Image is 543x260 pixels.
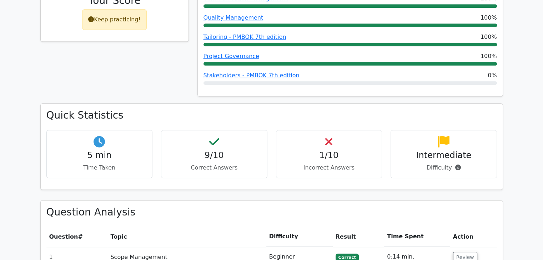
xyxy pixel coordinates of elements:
[282,163,376,172] p: Incorrect Answers
[52,163,147,172] p: Time Taken
[384,227,450,247] th: Time Spent
[52,150,147,161] h4: 5 min
[481,33,497,41] span: 100%
[203,53,259,59] a: Project Governance
[49,233,78,240] span: Question
[450,227,497,247] th: Action
[203,14,263,21] a: Quality Management
[46,206,497,218] h3: Question Analysis
[282,150,376,161] h4: 1/10
[167,163,261,172] p: Correct Answers
[46,109,497,121] h3: Quick Statistics
[397,150,491,161] h4: Intermediate
[266,227,333,247] th: Difficulty
[333,227,384,247] th: Result
[397,163,491,172] p: Difficulty
[203,33,286,40] a: Tailoring - PMBOK 7th edition
[107,227,266,247] th: Topic
[167,150,261,161] h4: 9/10
[46,227,108,247] th: #
[481,52,497,61] span: 100%
[82,9,147,30] div: Keep practicing!
[481,14,497,22] span: 100%
[203,72,300,79] a: Stakeholders - PMBOK 7th edition
[488,71,497,80] span: 0%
